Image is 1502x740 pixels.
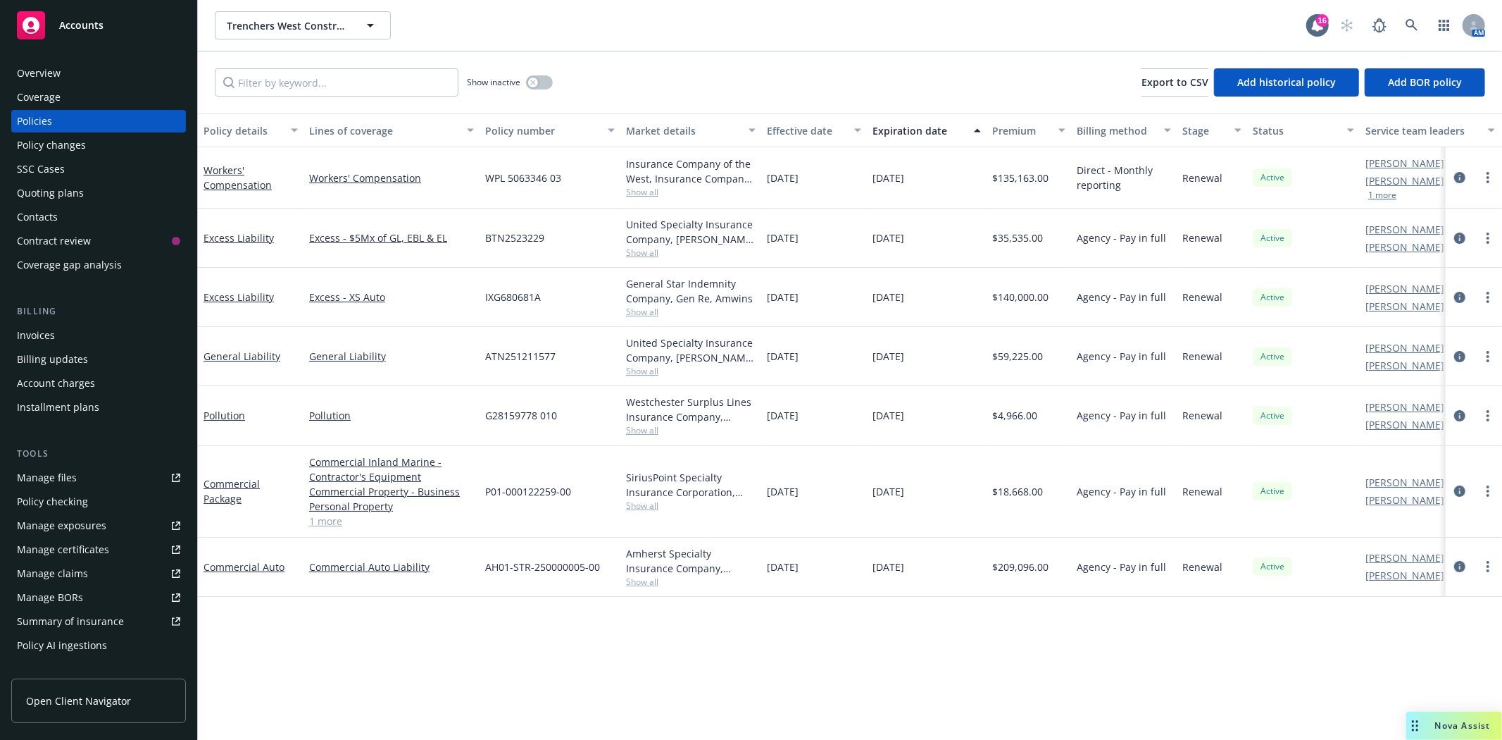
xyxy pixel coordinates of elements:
a: SSC Cases [11,158,186,180]
div: Policy number [485,123,599,138]
div: Manage files [17,467,77,489]
div: Billing method [1077,123,1156,138]
span: Agency - Pay in full [1077,349,1166,364]
div: Billing [11,304,186,319]
a: Policy AI ingestions [11,634,186,657]
span: $18,668.00 [992,484,1043,499]
div: Summary of insurance [17,610,124,633]
a: Policies [11,110,186,132]
span: [DATE] [872,290,904,304]
a: more [1479,483,1496,500]
a: more [1479,558,1496,575]
span: [DATE] [872,171,904,185]
a: Pollution [204,409,245,422]
div: United Specialty Insurance Company, [PERSON_NAME] Insurance, Amwins [626,335,756,365]
span: [DATE] [767,171,799,185]
a: Manage exposures [11,514,186,537]
a: Manage certificates [11,538,186,561]
div: Stage [1182,123,1226,138]
div: Overview [17,62,61,85]
span: Renewal [1182,171,1222,185]
a: 1 more [309,514,474,529]
span: ATN251211577 [485,349,556,364]
div: Expiration date [872,123,965,138]
div: Amherst Specialty Insurance Company, Amherst Specialty Insurance Company, Risk Transfer Partners ... [626,546,756,576]
button: Policy number [480,113,620,147]
button: Service team leaders [1360,113,1501,147]
span: BTN2523229 [485,230,544,245]
div: SiriusPoint Specialty Insurance Corporation, SiriusPoint, Distinguished Programs Group, LLC [626,470,756,500]
div: Manage BORs [17,586,83,609]
a: circleInformation [1451,483,1468,500]
span: Show all [626,186,756,198]
span: Accounts [59,20,104,31]
span: [DATE] [767,484,799,499]
a: General Liability [204,350,280,363]
a: [PERSON_NAME] [1365,299,1444,314]
span: Renewal [1182,290,1222,304]
div: Coverage [17,86,61,109]
span: [DATE] [767,349,799,364]
button: Billing method [1071,113,1177,147]
div: Policy details [204,123,282,138]
span: Direct - Monthly reporting [1077,163,1171,192]
button: Lines of coverage [303,113,480,147]
a: Contacts [11,206,186,228]
span: WPL 5063346 03 [485,171,561,185]
span: Active [1258,291,1287,304]
a: Quoting plans [11,182,186,204]
div: Account charges [17,372,95,395]
button: Status [1247,113,1360,147]
span: [DATE] [872,349,904,364]
div: Policies [17,110,52,132]
a: General Liability [309,349,474,364]
span: P01-000122259-00 [485,484,571,499]
a: [PERSON_NAME] [1365,358,1444,373]
span: Agency - Pay in full [1077,230,1166,245]
span: Open Client Navigator [26,693,131,708]
div: Tools [11,447,186,461]
span: $135,163.00 [992,171,1049,185]
div: Policy changes [17,134,86,156]
a: circleInformation [1451,558,1468,575]
span: Active [1258,171,1287,184]
span: Show all [626,576,756,588]
div: Westchester Surplus Lines Insurance Company, Chubb Group, Amwins [626,395,756,424]
span: Agency - Pay in full [1077,560,1166,574]
span: $140,000.00 [992,290,1049,304]
span: Add historical policy [1237,75,1336,89]
span: Active [1258,560,1287,573]
a: Account charges [11,372,186,395]
span: Active [1258,232,1287,245]
div: Market details [626,123,740,138]
span: Agency - Pay in full [1077,290,1166,304]
div: Manage certificates [17,538,109,561]
div: Invoices [17,324,55,347]
a: Contract review [11,230,186,252]
a: circleInformation [1451,407,1468,424]
a: Manage files [11,467,186,489]
div: Status [1253,123,1339,138]
a: Excess Liability [204,290,274,304]
span: Add BOR policy [1388,75,1462,89]
span: [DATE] [872,484,904,499]
a: Accounts [11,6,186,45]
a: circleInformation [1451,230,1468,247]
a: [PERSON_NAME] [1365,156,1444,171]
a: [PERSON_NAME] [1365,340,1444,355]
a: Excess - $5Mx of GL, EBL & EL [309,230,474,245]
a: more [1479,289,1496,306]
span: [DATE] [767,560,799,574]
span: Agency - Pay in full [1077,408,1166,423]
button: Add BOR policy [1365,68,1485,97]
a: [PERSON_NAME] [1365,240,1444,254]
span: $4,966.00 [992,408,1037,423]
div: Service team leaders [1365,123,1479,138]
a: Policy changes [11,134,186,156]
span: Show all [626,247,756,259]
span: Renewal [1182,484,1222,499]
button: Nova Assist [1406,712,1502,740]
a: Start snowing [1333,11,1361,39]
a: more [1479,230,1496,247]
a: Pollution [309,408,474,423]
